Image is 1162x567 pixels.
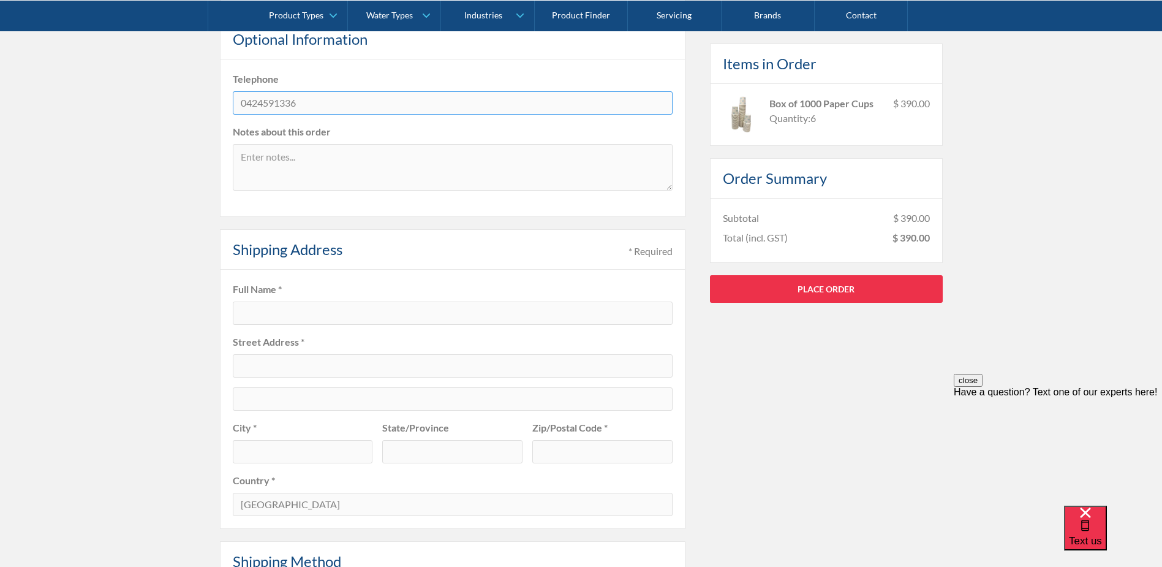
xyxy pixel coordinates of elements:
[954,374,1162,521] iframe: podium webchat widget prompt
[893,96,930,132] div: $ 390.00
[233,473,673,488] label: Country *
[723,230,788,245] div: Total (incl. GST)
[269,10,323,20] div: Product Types
[1064,506,1162,567] iframe: podium webchat widget bubble
[464,10,502,20] div: Industries
[710,275,943,302] a: Place Order
[366,10,413,20] div: Water Types
[532,420,673,435] label: Zip/Postal Code *
[233,91,673,115] input: Enter telephone number...
[723,52,817,74] h4: Items in Order
[382,420,523,435] label: State/Province
[233,420,373,435] label: City *
[233,335,673,349] label: Street Address *
[810,110,816,125] div: 6
[233,28,368,50] h4: Optional Information
[233,238,342,261] h4: Shipping Address
[723,167,827,189] h4: Order Summary
[769,110,810,125] div: Quantity:
[893,210,930,225] div: $ 390.00
[233,124,673,139] label: Notes about this order
[769,96,883,110] div: Box of 1000 Paper Cups
[723,210,759,225] div: Subtotal
[233,72,673,86] label: Telephone
[233,282,673,297] label: Full Name *
[628,244,673,259] div: * Required
[892,230,930,245] div: $ 390.00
